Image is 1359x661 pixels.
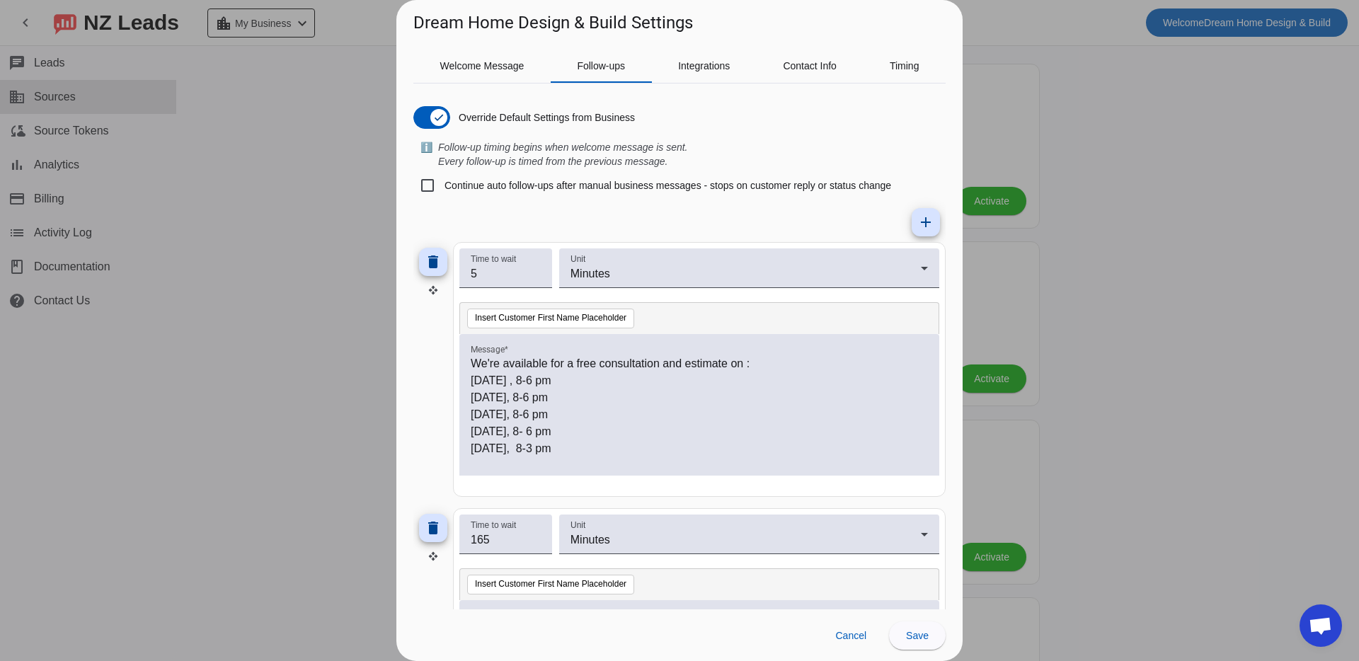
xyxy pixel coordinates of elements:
[438,142,688,167] i: Follow-up timing begins when welcome message is sent. Every follow-up is timed from the previous ...
[471,255,516,264] mat-label: Time to wait
[467,575,634,594] button: Insert Customer First Name Placeholder
[570,255,585,264] mat-label: Unit
[889,621,946,650] button: Save
[906,630,929,641] span: Save
[425,253,442,270] mat-icon: delete
[471,355,928,372] p: We're available for a free consultation and estimate on :
[783,61,837,71] span: Contact Info
[471,440,928,457] p: [DATE], 8-3 pm
[467,309,634,328] button: Insert Customer First Name Placeholder
[917,214,934,231] mat-icon: add
[471,372,928,389] p: [DATE] , 8-6 pm
[420,140,432,168] span: ℹ️
[570,520,585,529] mat-label: Unit
[471,520,516,529] mat-label: Time to wait
[1300,604,1342,647] div: Open chat
[890,61,919,71] span: Timing
[471,389,928,406] p: [DATE], 8-6 pm
[440,61,524,71] span: Welcome Message
[570,534,610,546] span: Minutes
[425,519,442,536] mat-icon: delete
[413,11,693,34] h1: Dream Home Design & Build Settings
[824,621,878,650] button: Cancel
[678,61,730,71] span: Integrations
[835,630,866,641] span: Cancel
[577,61,625,71] span: Follow-ups
[471,423,928,440] p: [DATE], 8- 6 pm
[456,110,635,125] label: Override Default Settings from Business
[471,406,928,423] p: [DATE], 8-6 pm
[570,268,610,280] span: Minutes
[442,178,891,192] label: Continue auto follow-ups after manual business messages - stops on customer reply or status change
